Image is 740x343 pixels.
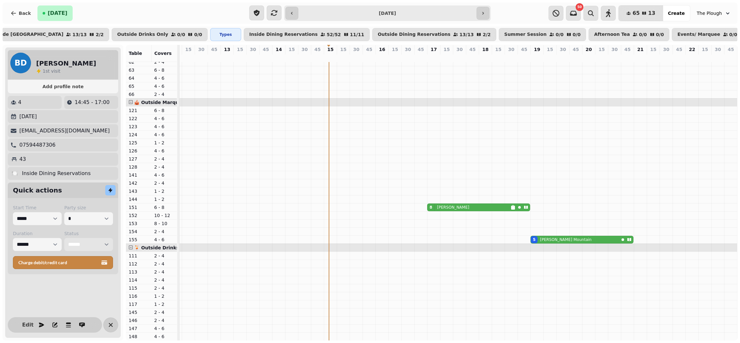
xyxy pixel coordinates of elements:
p: 124 [128,131,149,138]
p: 0 [250,54,255,60]
p: 0 [547,54,552,60]
label: Party size [64,204,113,211]
p: 0 [224,54,230,60]
p: 15 [599,46,605,53]
p: 0 / 0 [573,32,581,37]
p: 15 [392,46,398,53]
p: 0 / 0 [194,32,202,37]
p: 2 - 4 [154,180,174,186]
p: 45 [314,46,321,53]
p: 1 - 2 [154,301,174,307]
p: 15 [444,46,450,53]
span: Table [128,51,142,56]
p: 4 - 6 [154,75,174,81]
p: 4 - 6 [154,236,174,243]
button: 6513 [619,5,663,21]
p: 30 [198,46,204,53]
p: [DATE] [19,113,37,120]
p: 45 [366,46,372,53]
p: 0 [366,54,372,60]
p: 1 - 2 [154,140,174,146]
span: 65 [632,11,640,16]
p: 0 [405,54,410,60]
div: 8 [429,205,432,210]
h2: Quick actions [13,186,62,195]
p: 15 [702,46,708,53]
p: 13 / 13 [459,32,474,37]
span: 1 [43,68,46,74]
p: Inside Dining Reservations [249,32,318,37]
p: 2 - 4 [154,228,174,235]
p: 0 [702,54,707,60]
p: 17 [534,54,540,60]
p: 30 [302,46,308,53]
p: 122 [128,115,149,122]
p: Outside Dining Reservations [378,32,450,37]
p: 0 [573,54,578,60]
p: 45 [521,46,527,53]
p: 0 [676,54,682,60]
p: 2 - 4 [154,285,174,291]
p: 2 - 4 [154,156,174,162]
p: 2 - 4 [154,261,174,267]
p: 126 [128,148,149,154]
p: 2 - 4 [154,317,174,324]
p: visit [43,68,60,74]
p: 30 [353,46,359,53]
p: 15 [495,46,501,53]
p: 0 [651,54,656,60]
p: 30 [508,46,514,53]
p: 0 [302,54,307,60]
p: 07594487306 [19,141,56,149]
p: 30 [612,46,618,53]
p: 0 [612,54,617,60]
button: Add profile note [10,82,116,91]
h2: [PERSON_NAME] [36,59,96,68]
p: 45 [469,46,476,53]
p: 0 / 0 [656,32,664,37]
p: 45 [728,46,734,53]
p: 0 [289,54,294,60]
p: 0 [263,54,268,60]
p: 4 - 6 [154,333,174,340]
p: 15 [185,46,191,53]
p: 30 [560,46,566,53]
p: 45 [418,46,424,53]
span: Add profile note [15,84,110,89]
p: 1 - 2 [154,196,174,203]
p: 121 [128,107,149,114]
p: 111 [128,253,149,259]
span: 13 [648,11,655,16]
p: 2 - 4 [154,269,174,275]
p: 30 [250,46,256,53]
p: 6 - 8 [154,67,174,73]
p: 0 / 0 [729,32,737,37]
p: 153 [128,220,149,227]
p: 155 [128,236,149,243]
button: Back [5,5,36,21]
p: 20 [586,46,592,53]
p: [EMAIL_ADDRESS][DOMAIN_NAME] [19,127,110,135]
p: 18 [482,46,488,53]
p: 45 [676,46,682,53]
p: 0 [663,54,669,60]
p: 15 [340,46,346,53]
p: 45 [263,46,269,53]
button: Create [663,5,690,21]
p: 52 / 52 [327,32,341,37]
p: 62 [128,59,149,65]
p: [PERSON_NAME] [437,205,469,210]
span: st [46,68,51,74]
p: 🍽️ [12,170,18,177]
p: 0 / 0 [177,32,185,37]
p: 22 [689,46,695,53]
button: [DATE] [37,5,73,21]
p: 128 [128,164,149,170]
span: Covers [154,51,172,56]
p: 148 [128,333,149,340]
p: 0 [379,54,385,60]
p: 154 [128,228,149,235]
p: 0 [211,54,217,60]
span: Charge debit/credit card [18,260,100,265]
p: 0 [392,54,397,60]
